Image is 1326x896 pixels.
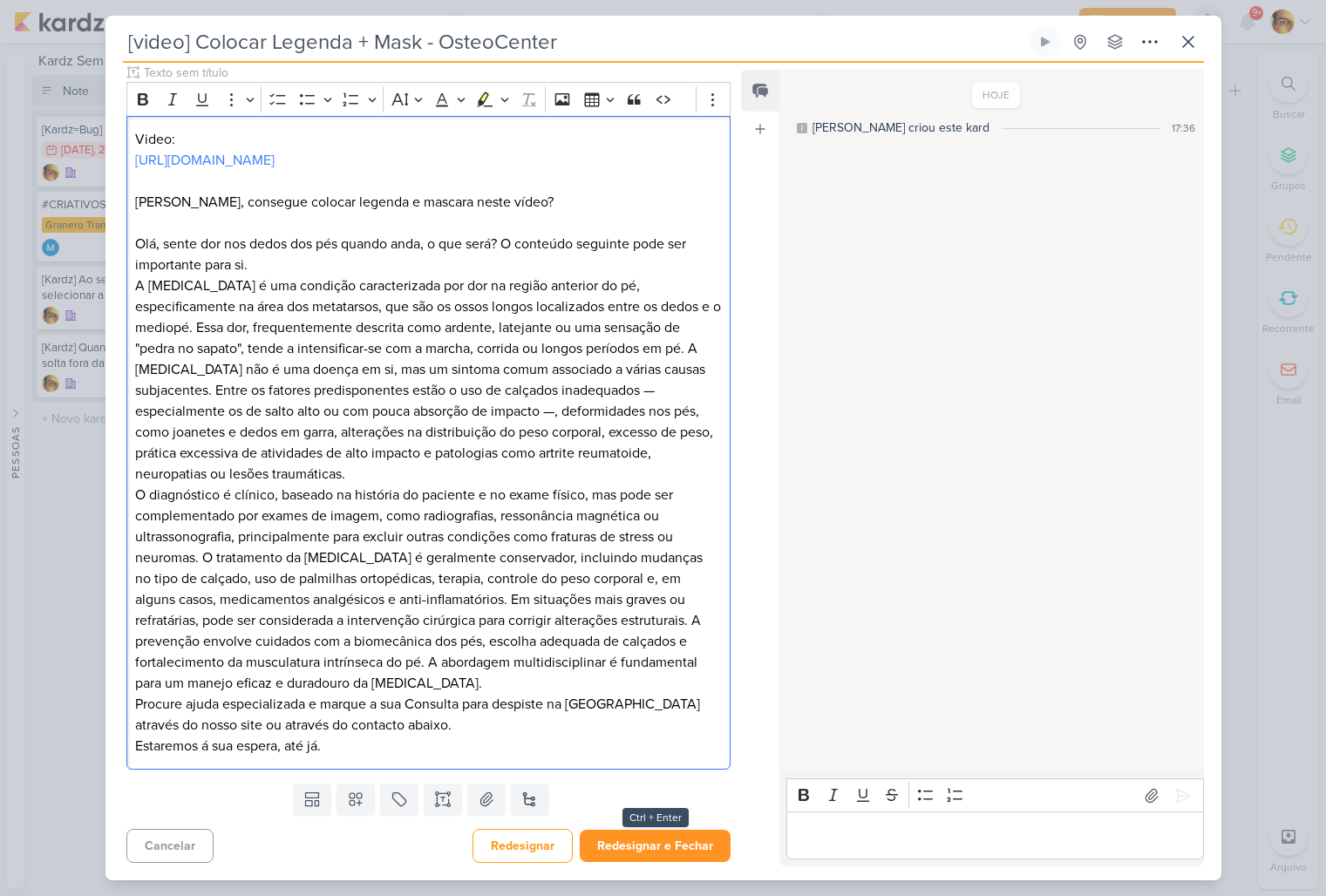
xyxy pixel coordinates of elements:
div: Ctrl + Enter [622,808,689,827]
div: Ligar relógio [1038,35,1052,49]
div: [PERSON_NAME] criou este kard [813,119,989,137]
button: Redesignar [473,829,573,863]
p: Video: [135,129,721,150]
button: Redesignar e Fechar [580,830,731,862]
div: Editor toolbar [126,82,731,116]
p: [PERSON_NAME], consegue colocar legenda e mascara neste vídeo? [135,192,721,213]
div: Editor toolbar [786,778,1203,812]
div: Editor editing area: main [786,811,1203,859]
p: Olá, sente dor nos dedos dos pés quando anda, o que será? O conteúdo seguinte pode ser importante... [135,234,721,275]
p: A [MEDICAL_DATA] é uma condição caracterizada por dor na região anterior do pé, especificamente n... [135,275,721,757]
div: 17:36 [1172,120,1195,136]
input: Texto sem título [140,64,731,82]
div: Editor editing area: main [126,116,731,770]
a: [URL][DOMAIN_NAME] [135,152,275,169]
input: Kard Sem Título [123,26,1026,58]
button: Cancelar [126,829,214,863]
